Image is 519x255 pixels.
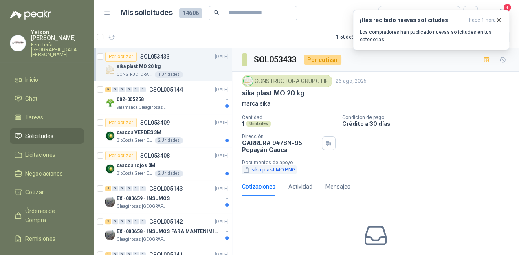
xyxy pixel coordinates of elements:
div: Por cotizar [105,151,137,160]
a: Órdenes de Compra [10,203,84,228]
p: Cantidad [242,114,336,120]
div: Mensajes [325,182,350,191]
a: 3 0 0 0 0 0 GSOL005142[DATE] Company LogoEX -000658 - INSUMOS PARA MANTENIMIENTO MECANICOOleagino... [105,217,230,243]
p: 26 ago, 2025 [336,77,367,85]
div: 0 [119,87,125,92]
div: Cotizaciones [242,182,275,191]
a: 2 0 0 0 0 0 GSOL005143[DATE] Company LogoEX -000659 - INSUMOSOleaginosas [GEOGRAPHIC_DATA][PERSON... [105,184,230,210]
span: Negociaciones [25,169,63,178]
div: 0 [126,87,132,92]
p: EX -000659 - INSUMOS [117,195,170,202]
p: BioCosta Green Energy S.A.S [117,137,153,144]
p: Crédito a 30 días [342,120,516,127]
span: 4 [503,4,512,11]
p: sika plast MO 20 kg [242,89,304,97]
img: Logo peakr [10,10,51,20]
p: Oleaginosas [GEOGRAPHIC_DATA][PERSON_NAME] [117,203,168,210]
img: Company Logo [10,35,26,51]
span: Licitaciones [25,150,55,159]
p: [DATE] [215,218,229,226]
a: Cotizar [10,185,84,200]
span: Chat [25,94,37,103]
div: 2 [105,186,111,191]
a: Tareas [10,110,84,125]
img: Company Logo [105,65,115,75]
div: 1 Unidades [155,71,183,78]
span: Cotizar [25,188,44,197]
a: Por cotizarSOL053409[DATE] Company Logocascos VERDES 3MBioCosta Green Energy S.A.S2 Unidades [94,114,232,147]
p: GSOL005142 [149,219,183,224]
img: Company Logo [105,197,115,207]
div: 0 [133,87,139,92]
span: Inicio [25,75,38,84]
div: 0 [140,219,146,224]
button: 4 [495,6,509,20]
div: Todas [384,9,401,18]
a: Licitaciones [10,147,84,163]
div: Unidades [246,121,271,127]
p: cascos VERDES 3M [117,129,161,136]
a: Por cotizarSOL053408[DATE] Company Logocascos rojos 3MBioCosta Green Energy S.A.S2 Unidades [94,147,232,180]
p: CONSTRUCTORA GRUPO FIP [117,71,153,78]
p: Yeison [PERSON_NAME] [31,29,84,41]
span: Órdenes de Compra [25,207,76,224]
p: SOL053409 [140,120,170,125]
p: CARRERA 9#78N-95 Popayán , Cauca [242,139,319,153]
button: sika plast MO.PNG [242,165,297,174]
span: search [213,10,219,15]
p: 1 [242,120,244,127]
img: Company Logo [105,131,115,141]
p: SOL053433 [140,54,170,59]
p: [DATE] [215,152,229,160]
p: SOL053408 [140,153,170,158]
span: hace 1 hora [469,17,496,24]
div: 0 [140,186,146,191]
p: [DATE] [215,185,229,193]
div: Actividad [288,182,312,191]
p: EX -000658 - INSUMOS PARA MANTENIMIENTO MECANICO [117,228,218,235]
span: Remisiones [25,234,55,243]
div: 2 Unidades [155,170,183,177]
a: Inicio [10,72,84,88]
div: 0 [112,219,118,224]
div: CONSTRUCTORA GRUPO FIP [242,75,332,87]
h3: SOL053433 [254,53,297,66]
p: Condición de pago [342,114,516,120]
p: GSOL005143 [149,186,183,191]
div: 0 [119,219,125,224]
div: 0 [133,186,139,191]
p: Dirección [242,134,319,139]
p: marca sika [242,99,509,108]
p: GSOL005144 [149,87,183,92]
div: 2 Unidades [155,137,183,144]
img: Company Logo [105,98,115,108]
div: Por cotizar [105,52,137,62]
p: Oleaginosas [GEOGRAPHIC_DATA][PERSON_NAME] [117,236,168,243]
div: 0 [112,87,118,92]
span: Solicitudes [25,132,53,141]
p: sika plast MO 20 kg [117,63,161,70]
div: 0 [126,186,132,191]
div: 0 [140,87,146,92]
a: Chat [10,91,84,106]
a: Negociaciones [10,166,84,181]
p: 002-005258 [117,96,144,103]
a: Por cotizarSOL053433[DATE] Company Logosika plast MO 20 kgCONSTRUCTORA GRUPO FIP1 Unidades [94,48,232,81]
img: Company Logo [105,230,115,240]
div: 0 [119,186,125,191]
div: Por cotizar [105,118,137,127]
span: Tareas [25,113,43,122]
div: Por cotizar [304,55,341,65]
button: ¡Has recibido nuevas solicitudes!hace 1 hora Los compradores han publicado nuevas solicitudes en ... [353,10,509,50]
p: Los compradores han publicado nuevas solicitudes en tus categorías. [360,29,502,43]
p: cascos rojos 3M [117,162,155,169]
div: 0 [112,186,118,191]
h3: ¡Has recibido nuevas solicitudes! [360,17,466,24]
p: Ferretería [GEOGRAPHIC_DATA][PERSON_NAME] [31,42,84,57]
div: 0 [133,219,139,224]
p: [DATE] [215,53,229,61]
p: Salamanca Oleaginosas SAS [117,104,168,111]
a: Solicitudes [10,128,84,144]
a: 9 0 0 0 0 0 GSOL005144[DATE] Company Logo002-005258Salamanca Oleaginosas SAS [105,85,230,111]
span: 14606 [179,8,202,18]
